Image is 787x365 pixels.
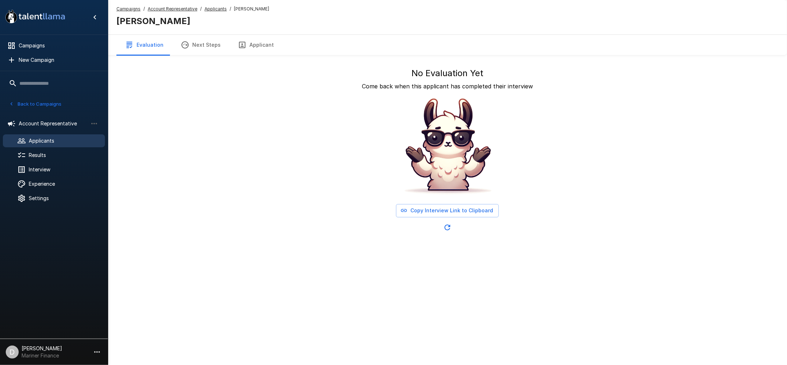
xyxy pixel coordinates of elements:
p: Come back when this applicant has completed their interview [362,82,533,91]
button: Copy Interview Link to Clipboard [396,204,499,217]
span: / [143,5,145,13]
h5: No Evaluation Yet [411,68,483,79]
b: [PERSON_NAME] [116,16,190,26]
u: Applicants [204,6,227,11]
u: Account Representative [148,6,197,11]
button: Applicant [229,35,282,55]
button: Next Steps [172,35,229,55]
img: Animated document [393,93,501,201]
u: Campaigns [116,6,141,11]
span: [PERSON_NAME] [234,5,269,13]
button: Evaluation [116,35,172,55]
span: / [230,5,231,13]
button: Updated Today - 8:48 AM [440,220,455,235]
span: / [200,5,202,13]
